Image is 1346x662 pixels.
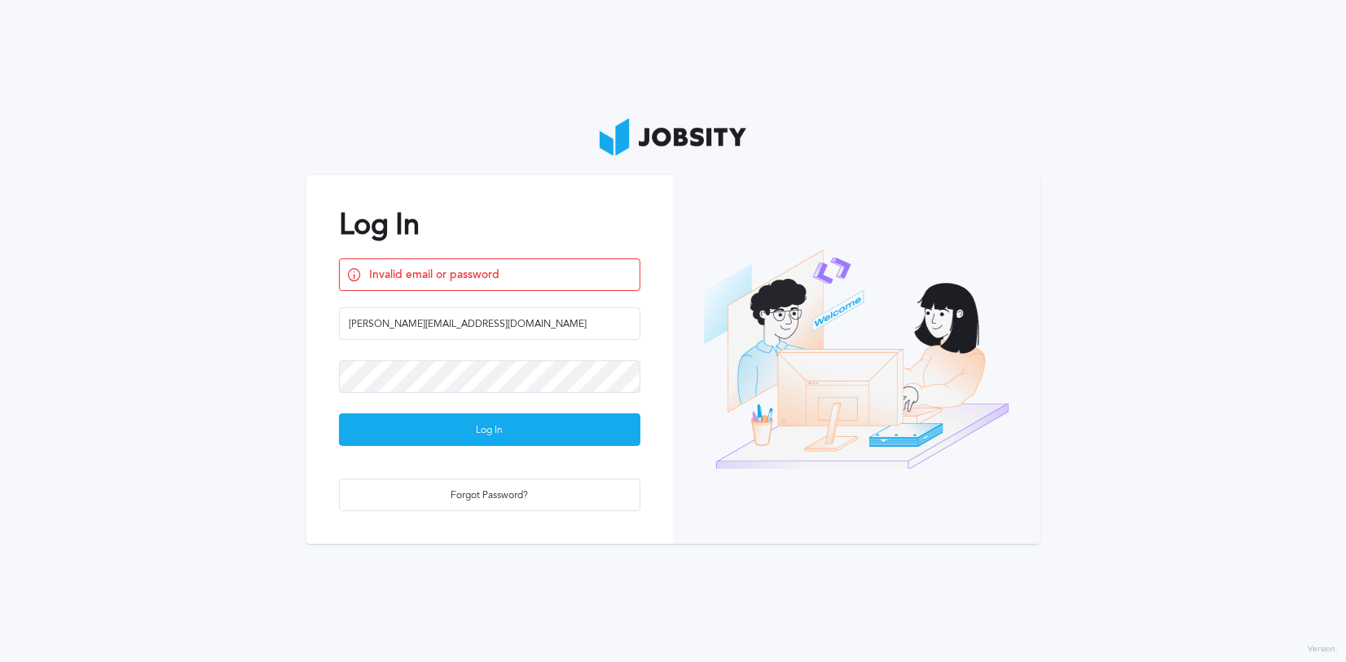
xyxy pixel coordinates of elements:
[1308,645,1338,655] label: Version:
[339,307,640,340] input: Email
[339,208,640,241] h2: Log In
[369,268,631,281] span: Invalid email or password
[340,479,640,512] div: Forgot Password?
[340,414,640,447] div: Log In
[339,413,640,446] button: Log In
[339,479,640,511] button: Forgot Password?
[612,367,631,386] keeper-lock: Open Keeper Popup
